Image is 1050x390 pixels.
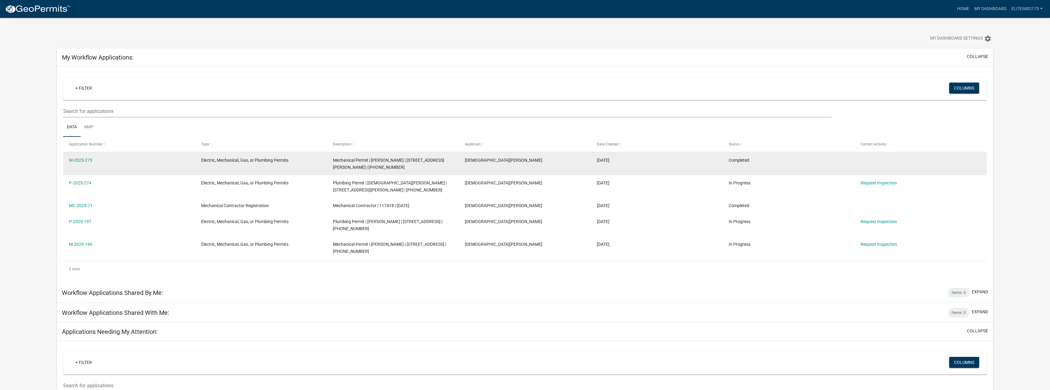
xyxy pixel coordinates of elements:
[327,137,459,152] datatable-header-cell: Description
[955,3,972,15] a: Home
[597,158,609,163] span: 06/04/2025
[729,142,739,146] span: Status
[925,33,996,44] button: My Dashboard Settingssettings
[949,357,979,368] button: Columns
[201,180,288,185] span: Electric, Mechanical, Gas, or Plumbing Permits
[69,142,102,146] span: Application Number
[855,137,987,152] datatable-header-cell: Current Activity
[930,35,983,42] span: My Dashboard Settings
[465,219,542,224] span: Christian George
[729,203,749,208] span: Completed
[984,35,991,42] i: settings
[333,219,442,231] span: Plumbing Permit | Christian George | 410 BRANCH ST | 109-10-04-004
[333,242,446,254] span: Mechanical Permit | Christian George | 410 BRANCH ST | 109-10-04-004
[861,142,886,146] span: Current Activity
[972,309,988,315] button: expand
[967,328,988,334] button: collapse
[69,242,92,247] a: M-2025-196
[729,242,750,247] span: In Progress
[81,118,97,137] a: Map
[201,219,288,224] span: Electric, Mechanical, Gas, or Plumbing Permits
[723,137,855,152] datatable-header-cell: Status
[948,308,969,318] div: Items: 0
[597,142,618,146] span: Date Created
[597,242,609,247] span: 04/15/2025
[729,180,750,185] span: In Progress
[861,219,897,224] a: Request Inspection
[62,328,158,335] h5: Applications Needing My Attention:
[62,289,163,296] h5: Workflow Applications Shared By Me:
[63,118,81,137] a: Data
[63,137,195,152] datatable-header-cell: Application Number
[71,357,97,368] a: + Filter
[201,158,288,163] span: Electric, Mechanical, Gas, or Plumbing Permits
[71,83,97,94] a: + Filter
[62,309,169,316] h5: Workflow Applications Shared With Me:
[201,142,209,146] span: Type
[62,54,134,61] h5: My Workflow Applications:
[591,137,723,152] datatable-header-cell: Date Created
[465,180,542,185] span: Christian George
[201,242,288,247] span: Electric, Mechanical, Gas, or Plumbing Permits
[195,137,327,152] datatable-header-cell: Type
[465,142,481,146] span: Applicant
[465,203,542,208] span: Christian George
[69,180,91,185] a: P-2025-274
[597,180,609,185] span: 06/04/2025
[63,105,831,118] input: Search for applications
[69,219,91,224] a: P-2025-197
[729,219,750,224] span: In Progress
[459,137,591,152] datatable-header-cell: Applicant
[57,67,993,283] div: collapse
[861,180,897,185] a: Request Inspection
[597,203,609,208] span: 04/16/2025
[201,203,269,208] span: Mechanical Contractor Registration
[69,158,92,163] a: M-2025-275
[1009,3,1045,15] a: Eliteair2175
[465,158,542,163] span: Christian George
[597,219,609,224] span: 04/16/2025
[967,53,988,60] button: collapse
[69,203,93,208] a: MC-2025-71
[333,180,447,192] span: Plumbing Permit | Christian George | 508 Haigler St | 108-16-07-006
[63,261,987,277] div: 5 total
[333,203,409,208] span: Mechanical Contractor | 117418 | 10/31/2025
[333,142,352,146] span: Description
[972,3,1009,15] a: My Dashboard
[333,158,444,170] span: Mechanical Permit | Christian George | 508 Haigler St | 108-16-07-006
[861,242,897,247] a: Request Inspection
[465,242,542,247] span: Christian George
[972,289,988,295] button: expand
[949,83,979,94] button: Columns
[729,158,749,163] span: Completed
[948,288,969,298] div: Items: 0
